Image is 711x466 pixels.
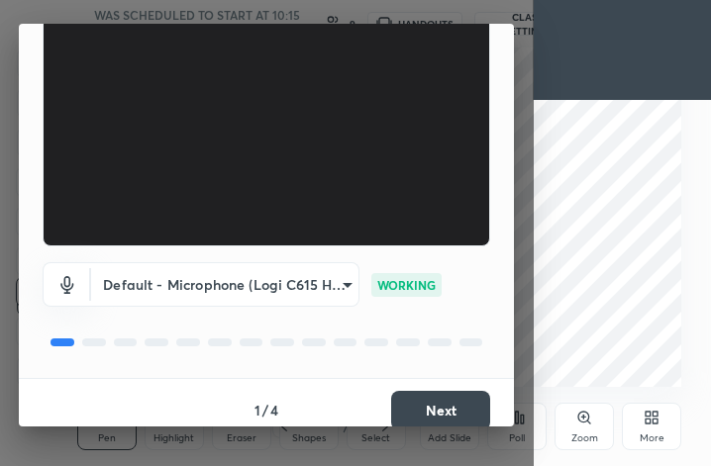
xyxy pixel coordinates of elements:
div: Logi C615 HD WebCam (046d:082c) [91,262,359,307]
h4: / [262,400,268,420]
button: Next [391,391,490,430]
h4: 1 [254,400,260,420]
div: More [640,433,664,443]
h4: 4 [270,400,278,420]
div: Zoom [571,433,598,443]
p: WORKING [377,276,436,294]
